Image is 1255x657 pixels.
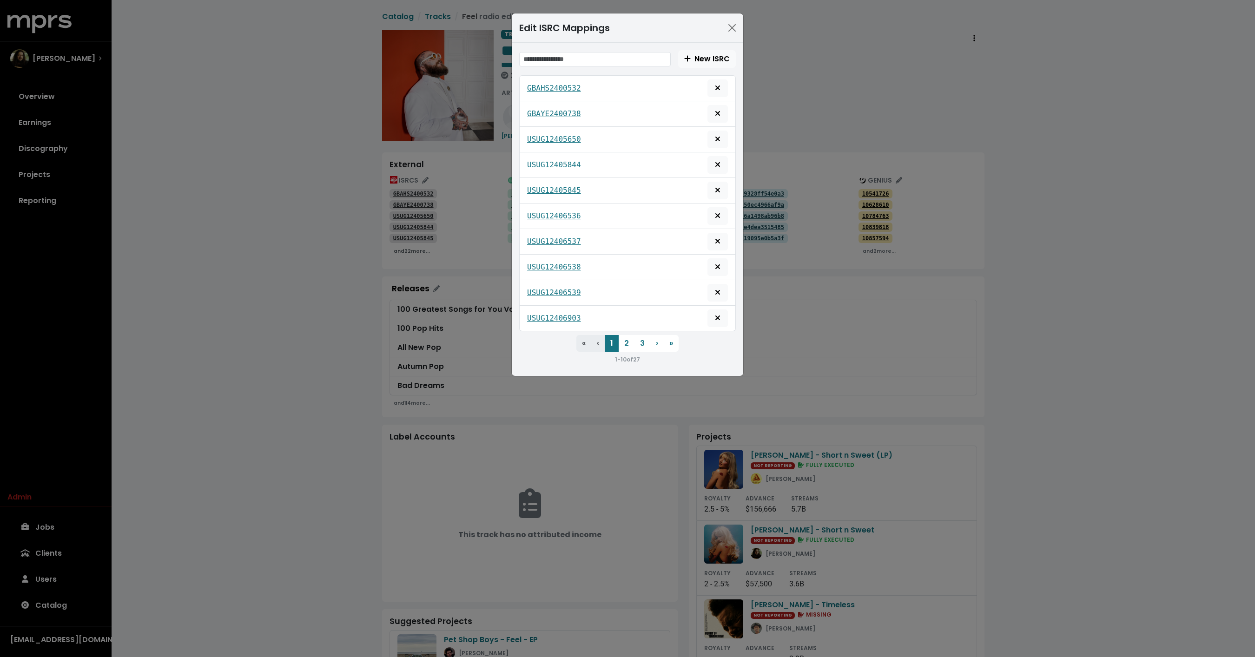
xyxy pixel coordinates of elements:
tt: USUG12405845 [527,186,581,195]
button: Delete mapping for this ISRC [707,309,728,327]
a: USUG12405650 [527,134,581,145]
a: GBAHS2400532 [527,83,581,94]
tt: USUG12406539 [527,288,581,297]
a: USUG12406539 [527,287,581,298]
small: 1 - 10 of 27 [615,355,640,363]
button: Delete mapping for this ISRC [707,79,728,97]
button: Delete mapping for this ISRC [707,233,728,250]
a: USUG12405845 [527,185,581,196]
tt: USUG12406536 [527,211,581,220]
tt: GBAHS2400532 [527,84,581,92]
button: 1 [605,335,619,352]
button: Delete mapping for this ISRC [707,131,728,148]
span: › [656,338,658,348]
button: Delete mapping for this ISRC [707,182,728,199]
span: » [669,338,673,348]
tt: USUG12406537 [527,237,581,246]
a: GBAYE2400738 [527,108,581,119]
a: USUG12405844 [527,159,581,171]
button: Delete mapping for this ISRC [707,284,728,302]
a: USUG12406537 [527,236,581,247]
button: 3 [634,335,650,352]
button: Close [725,20,740,35]
tt: USUG12406538 [527,263,581,271]
tt: GBAYE2400738 [527,109,581,118]
button: 2 [619,335,634,352]
div: Edit ISRC Mappings [519,21,610,35]
a: USUG12406903 [527,313,581,324]
a: USUG12406536 [527,210,581,222]
button: Delete mapping for this ISRC [707,258,728,276]
button: Delete mapping for this ISRC [707,207,728,225]
button: Delete mapping for this ISRC [707,105,728,123]
span: New ISRC [684,53,730,64]
tt: USUG12406903 [527,314,581,322]
button: Delete mapping for this ISRC [707,156,728,174]
a: USUG12406538 [527,262,581,273]
button: Create new ISRC track mapping [678,50,736,68]
tt: USUG12405650 [527,135,581,144]
tt: USUG12405844 [527,160,581,169]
